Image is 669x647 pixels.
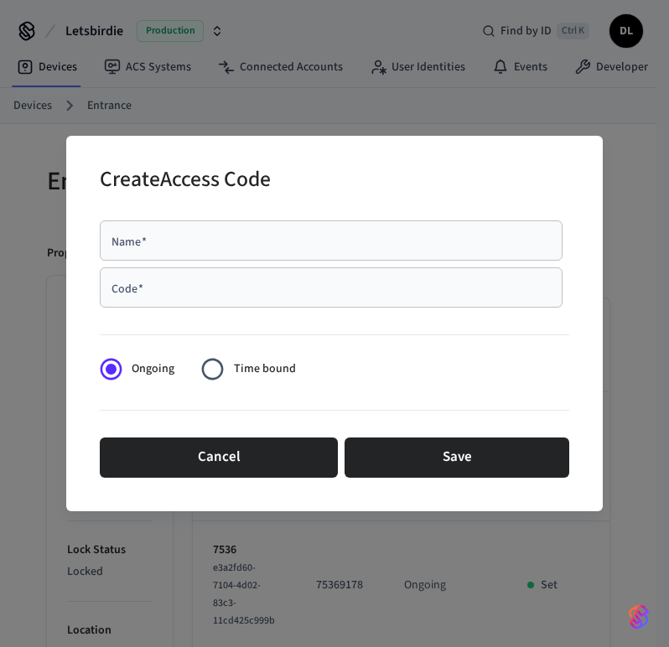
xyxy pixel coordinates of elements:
[234,360,296,378] span: Time bound
[132,360,174,378] span: Ongoing
[100,437,338,478] button: Cancel
[100,156,271,207] h2: Create Access Code
[629,603,649,630] img: SeamLogoGradient.69752ec5.svg
[345,437,569,478] button: Save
